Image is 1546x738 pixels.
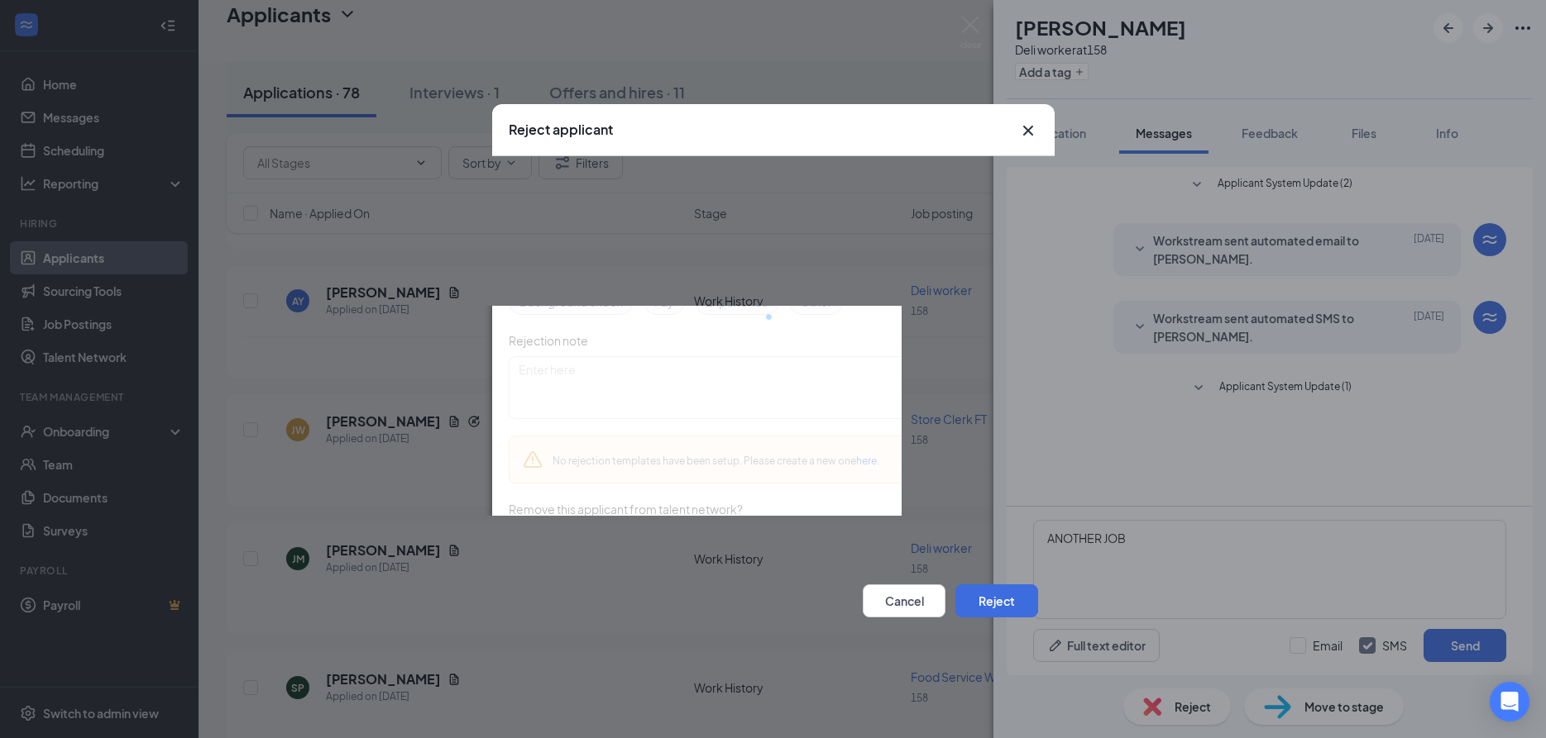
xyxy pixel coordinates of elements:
[955,584,1038,617] button: Reject
[1018,121,1038,140] button: Close
[1490,682,1529,721] div: Open Intercom Messenger
[863,584,945,617] button: Cancel
[509,121,613,139] h3: Reject applicant
[1018,121,1038,140] svg: Cross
